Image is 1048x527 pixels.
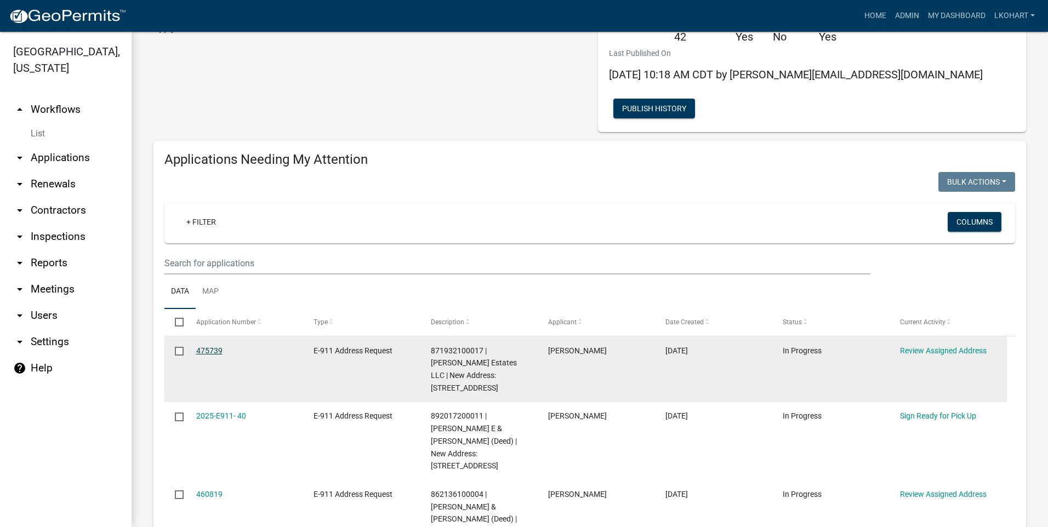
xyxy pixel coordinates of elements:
[900,411,976,420] a: Sign Ready for Pick Up
[548,318,577,326] span: Applicant
[178,212,225,232] a: + Filter
[948,212,1001,232] button: Columns
[613,105,695,114] wm-modal-confirm: Workflow Publish History
[13,151,26,164] i: arrow_drop_down
[431,346,517,392] span: 871932100017 | DeBuhr Estates LLC | New Address: 26989 Co Hwy S62
[13,256,26,270] i: arrow_drop_down
[185,309,303,335] datatable-header-cell: Application Number
[196,318,256,326] span: Application Number
[196,411,246,420] a: 2025-E911- 40
[860,5,891,26] a: Home
[772,309,890,335] datatable-header-cell: Status
[13,204,26,217] i: arrow_drop_down
[196,274,225,310] a: Map
[665,346,688,355] span: 09/09/2025
[538,309,655,335] datatable-header-cell: Applicant
[13,335,26,348] i: arrow_drop_down
[609,68,983,81] span: [DATE] 10:18 AM CDT by [PERSON_NAME][EMAIL_ADDRESS][DOMAIN_NAME]
[783,346,822,355] span: In Progress
[164,274,196,310] a: Data
[431,411,517,470] span: 892017200011 | Aldinger, Douglas E & Joanne K (Deed) | New Address: 12053 MM Ave
[900,346,987,355] a: Review Assigned Address
[13,283,26,296] i: arrow_drop_down
[13,309,26,322] i: arrow_drop_down
[13,177,26,191] i: arrow_drop_down
[819,30,846,43] h5: Yes
[13,362,26,375] i: help
[924,5,990,26] a: My Dashboard
[665,490,688,499] span: 08/07/2025
[665,318,704,326] span: Date Created
[164,309,185,335] datatable-header-cell: Select
[890,309,1007,335] datatable-header-cell: Current Activity
[164,152,1015,168] h4: Applications Needing My Attention
[314,411,392,420] span: E-911 Address Request
[314,346,392,355] span: E-911 Address Request
[196,346,223,355] a: 475739
[548,490,607,499] span: Lori Kohart
[783,411,822,420] span: In Progress
[420,309,538,335] datatable-header-cell: Description
[665,411,688,420] span: 08/14/2025
[13,103,26,116] i: arrow_drop_up
[548,346,607,355] span: Lori Kohart
[548,411,607,420] span: Lori Kohart
[938,172,1015,192] button: Bulk Actions
[736,30,756,43] h5: Yes
[783,490,822,499] span: In Progress
[303,309,420,335] datatable-header-cell: Type
[609,48,983,59] p: Last Published On
[164,252,870,274] input: Search for applications
[196,490,223,499] a: 460819
[674,30,719,43] h5: 42
[891,5,924,26] a: Admin
[314,490,392,499] span: E-911 Address Request
[783,318,802,326] span: Status
[900,490,987,499] a: Review Assigned Address
[431,318,464,326] span: Description
[314,318,328,326] span: Type
[655,309,772,335] datatable-header-cell: Date Created
[773,30,802,43] h5: No
[613,99,695,118] button: Publish History
[990,5,1039,26] a: lkohart
[900,318,946,326] span: Current Activity
[13,230,26,243] i: arrow_drop_down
